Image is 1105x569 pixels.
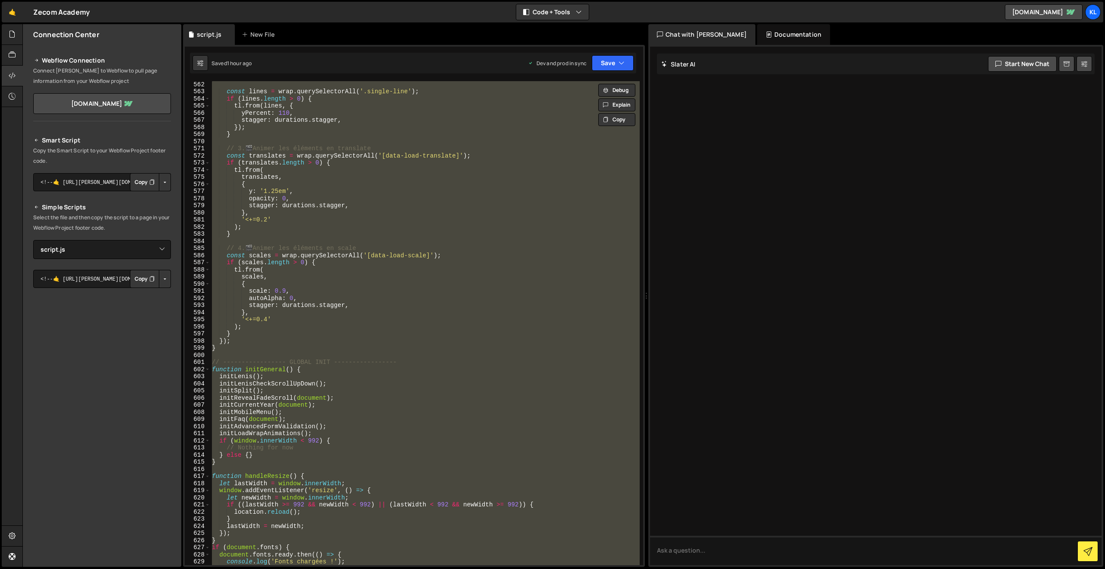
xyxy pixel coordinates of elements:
[185,523,210,530] div: 624
[598,98,635,111] button: Explain
[185,145,210,152] div: 571
[185,458,210,466] div: 615
[212,60,252,67] div: Saved
[185,81,210,89] div: 562
[592,55,634,71] button: Save
[185,338,210,345] div: 598
[185,167,210,174] div: 574
[661,60,696,68] h2: Slater AI
[185,395,210,402] div: 606
[185,259,210,266] div: 587
[185,316,210,323] div: 595
[33,30,99,39] h2: Connection Center
[185,224,210,231] div: 582
[33,66,171,86] p: Connect [PERSON_NAME] to Webflow to pull page information from your Webflow project
[185,245,210,252] div: 585
[185,330,210,338] div: 597
[185,124,210,131] div: 568
[33,145,171,166] p: Copy the Smart Script to your Webflow Project footer code.
[185,380,210,388] div: 604
[185,345,210,352] div: 599
[185,202,210,209] div: 579
[185,487,210,494] div: 619
[185,366,210,373] div: 602
[2,2,23,22] a: 🤙
[185,88,210,95] div: 563
[185,437,210,445] div: 612
[33,212,171,233] p: Select the file and then copy the script to a page in your Webflow Project footer code.
[185,309,210,316] div: 594
[185,252,210,259] div: 586
[185,110,210,117] div: 566
[185,359,210,366] div: 601
[185,551,210,559] div: 628
[185,281,210,288] div: 590
[648,24,755,45] div: Chat with [PERSON_NAME]
[33,135,171,145] h2: Smart Script
[185,352,210,359] div: 600
[185,266,210,274] div: 588
[33,7,90,17] div: Zecom Academy
[516,4,589,20] button: Code + Tools
[227,60,252,67] div: 1 hour ago
[130,173,159,191] button: Copy
[185,537,210,544] div: 626
[242,30,278,39] div: New File
[185,174,210,181] div: 575
[33,55,171,66] h2: Webflow Connection
[185,409,210,416] div: 608
[185,509,210,516] div: 622
[33,270,171,288] textarea: <!--🤙 [URL][PERSON_NAME][DOMAIN_NAME]> <script>document.addEventListener("DOMContentLoaded", func...
[185,473,210,480] div: 617
[185,288,210,295] div: 591
[33,386,172,463] iframe: YouTube video player
[197,30,221,39] div: script.js
[185,501,210,509] div: 621
[528,60,587,67] div: Dev and prod in sync
[130,270,171,288] div: Button group with nested dropdown
[185,188,210,195] div: 577
[185,209,210,217] div: 580
[185,159,210,167] div: 573
[1005,4,1083,20] a: [DOMAIN_NAME]
[185,416,210,423] div: 609
[185,452,210,459] div: 614
[33,93,171,114] a: [DOMAIN_NAME]
[185,238,210,245] div: 584
[185,530,210,537] div: 625
[185,544,210,551] div: 627
[185,515,210,523] div: 623
[185,401,210,409] div: 607
[598,84,635,97] button: Debug
[33,202,171,212] h2: Simple Scripts
[185,444,210,452] div: 613
[185,480,210,487] div: 618
[185,273,210,281] div: 589
[185,216,210,224] div: 581
[1085,4,1101,20] div: Kl
[185,195,210,202] div: 578
[185,95,210,103] div: 564
[185,302,210,309] div: 593
[185,387,210,395] div: 605
[185,102,210,110] div: 565
[130,173,171,191] div: Button group with nested dropdown
[185,494,210,502] div: 620
[33,173,171,191] textarea: <!--🤙 [URL][PERSON_NAME][DOMAIN_NAME]> <script>document.addEventListener("DOMContentLoaded", func...
[185,423,210,430] div: 610
[185,373,210,380] div: 603
[130,270,159,288] button: Copy
[185,152,210,160] div: 572
[185,138,210,145] div: 570
[33,302,172,380] iframe: YouTube video player
[185,231,210,238] div: 583
[185,181,210,188] div: 576
[988,56,1057,72] button: Start new chat
[185,323,210,331] div: 596
[185,466,210,473] div: 616
[185,131,210,138] div: 569
[757,24,830,45] div: Documentation
[185,430,210,437] div: 611
[185,558,210,566] div: 629
[185,295,210,302] div: 592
